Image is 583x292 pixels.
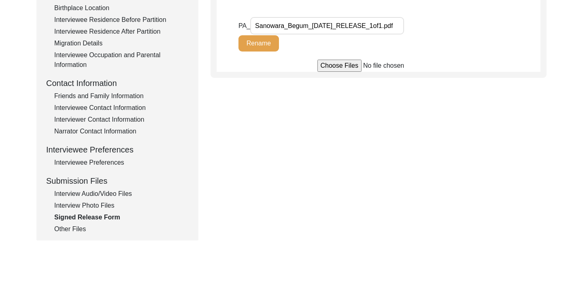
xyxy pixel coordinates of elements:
div: Interviewee Preferences [54,158,189,167]
div: Interview Photo Files [54,201,189,210]
div: Interviewee Residence After Partition [54,27,189,36]
div: Interviewee Residence Before Partition [54,15,189,25]
div: Friends and Family Information [54,91,189,101]
span: PA_ [238,22,250,29]
div: Interviewee Occupation and Parental Information [54,50,189,70]
div: Interviewee Contact Information [54,103,189,113]
button: Rename [238,35,279,52]
div: Narrator Contact Information [54,127,189,136]
div: Submission Files [46,175,189,187]
div: Birthplace Location [54,3,189,13]
div: Interview Audio/Video Files [54,189,189,199]
div: Migration Details [54,39,189,48]
div: Interviewer Contact Information [54,115,189,125]
div: Contact Information [46,77,189,89]
div: Interviewee Preferences [46,144,189,156]
div: Other Files [54,224,189,234]
div: Signed Release Form [54,213,189,222]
